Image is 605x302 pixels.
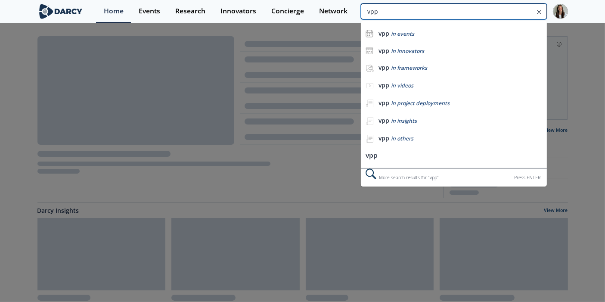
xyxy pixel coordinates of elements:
[37,4,84,19] img: logo-wide.svg
[361,3,546,19] input: Advanced Search
[515,173,541,182] div: Press ENTER
[220,8,256,15] div: Innovators
[391,30,414,37] span: in events
[553,4,568,19] img: Profile
[379,116,389,125] b: vpp
[361,168,546,187] div: More search results for " vpp "
[319,8,347,15] div: Network
[379,47,389,55] b: vpp
[361,148,546,164] li: vpp
[139,8,160,15] div: Events
[391,47,424,55] span: in innovators
[391,82,413,89] span: in videos
[379,29,389,37] b: vpp
[366,47,373,55] img: icon
[379,99,389,107] b: vpp
[379,81,389,89] b: vpp
[271,8,304,15] div: Concierge
[104,8,124,15] div: Home
[391,64,427,72] span: in frameworks
[379,134,389,142] b: vpp
[391,117,417,125] span: in insights
[391,100,450,107] span: in project deployments
[569,268,596,293] iframe: chat widget
[379,63,389,72] b: vpp
[366,30,373,37] img: icon
[391,135,413,142] span: in others
[175,8,205,15] div: Research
